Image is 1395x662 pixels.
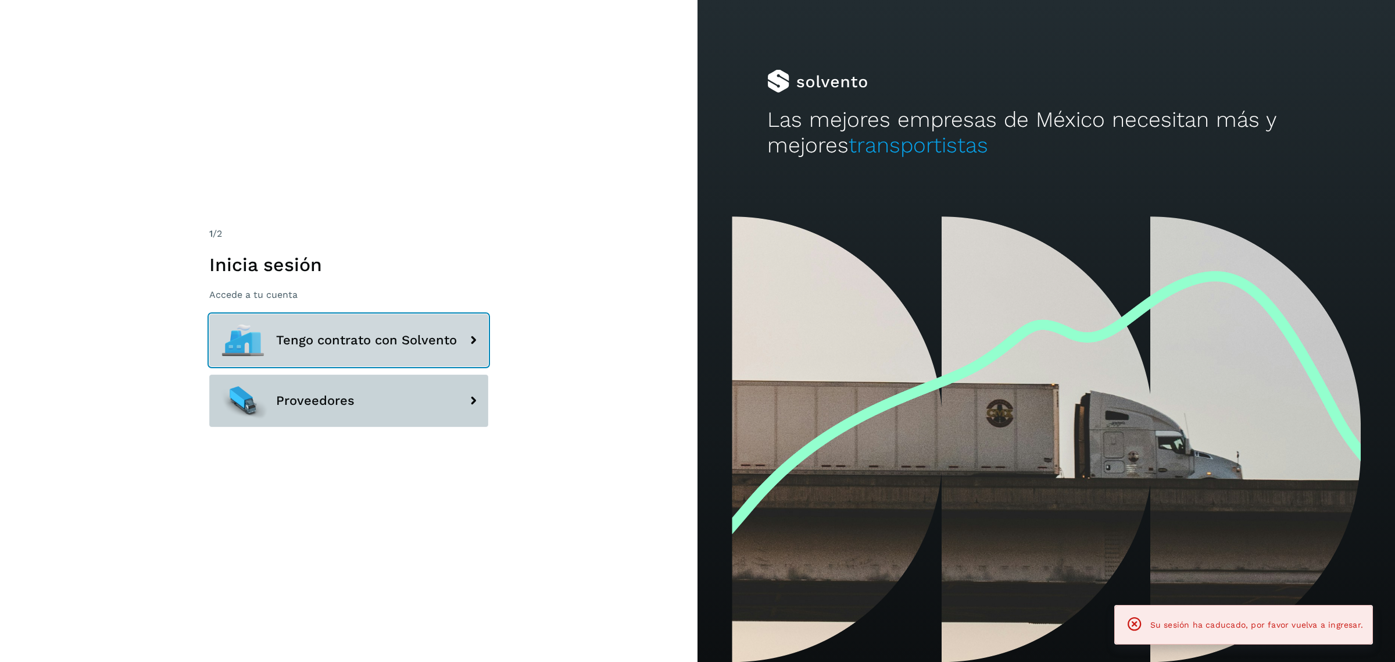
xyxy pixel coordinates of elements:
button: Proveedores [209,375,488,427]
div: /2 [209,227,488,241]
span: Proveedores [276,394,355,408]
span: Tengo contrato con Solvento [276,333,457,347]
button: Tengo contrato con Solvento [209,314,488,366]
span: transportistas [849,133,988,158]
span: Su sesión ha caducado, por favor vuelva a ingresar. [1150,620,1363,629]
p: Accede a tu cuenta [209,289,488,300]
h1: Inicia sesión [209,254,488,276]
span: 1 [209,228,213,239]
h2: Las mejores empresas de México necesitan más y mejores [767,107,1325,159]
